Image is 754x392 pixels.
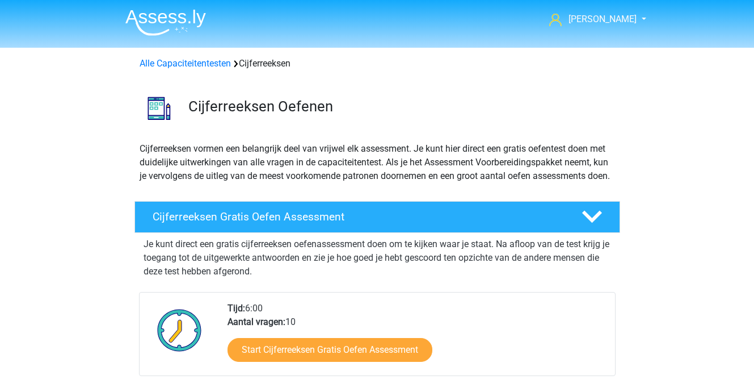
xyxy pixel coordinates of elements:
[125,9,206,36] img: Assessly
[144,237,611,278] p: Je kunt direct een gratis cijferreeksen oefenassessment doen om te kijken waar je staat. Na afloo...
[219,302,614,376] div: 6:00 10
[130,201,625,233] a: Cijferreeksen Gratis Oefen Assessment
[153,210,563,223] h4: Cijferreeksen Gratis Oefen Assessment
[228,316,285,327] b: Aantal vragen:
[140,142,615,183] p: Cijferreeksen vormen een belangrijk deel van vrijwel elk assessment. Je kunt hier direct een grat...
[135,84,183,132] img: cijferreeksen
[151,302,208,358] img: Klok
[140,58,231,69] a: Alle Capaciteitentesten
[188,98,611,115] h3: Cijferreeksen Oefenen
[228,338,432,362] a: Start Cijferreeksen Gratis Oefen Assessment
[135,57,620,70] div: Cijferreeksen
[568,14,637,24] span: [PERSON_NAME]
[545,12,638,26] a: [PERSON_NAME]
[228,303,245,314] b: Tijd:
